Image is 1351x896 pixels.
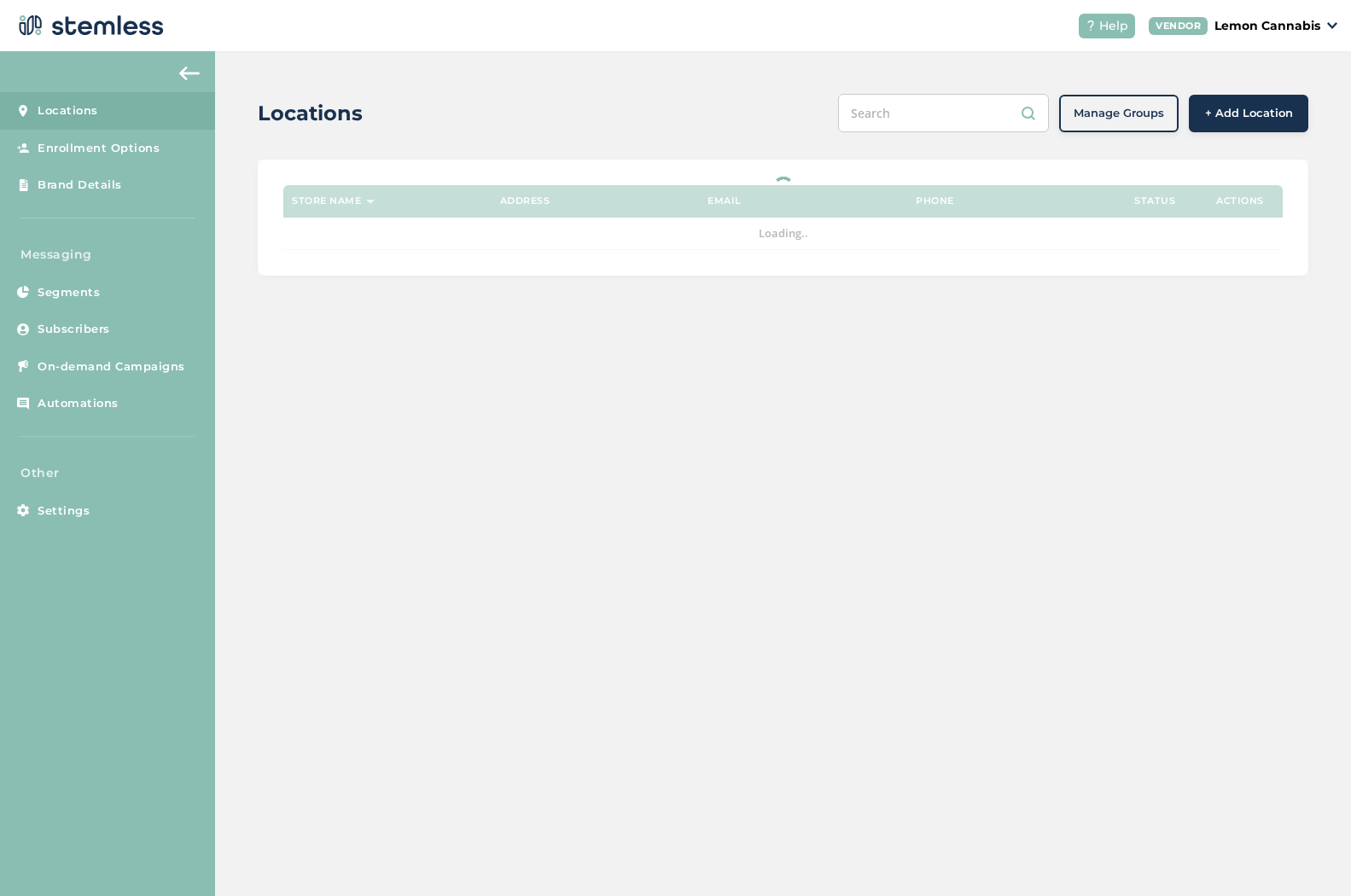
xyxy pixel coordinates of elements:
span: Help [1099,17,1128,35]
input: Search [838,94,1049,132]
span: Brand Details [38,177,122,194]
div: VENDOR [1149,17,1208,35]
img: icon-help-white-03924b79.svg [1086,20,1096,31]
img: icon-arrow-back-accent-c549486e.svg [179,67,200,80]
p: Lemon Cannabis [1214,17,1320,35]
button: Manage Groups [1059,95,1179,132]
img: logo-dark-0685b13c.svg [14,9,164,43]
span: Settings [38,503,90,520]
span: + Add Location [1205,105,1293,122]
span: Subscribers [38,321,110,338]
img: icon_down-arrow-small-66adaf34.svg [1327,22,1337,29]
span: Manage Groups [1074,105,1164,122]
span: Enrollment Options [38,140,160,157]
span: On-demand Campaigns [38,358,185,375]
span: Automations [38,395,119,412]
span: Locations [38,102,98,119]
button: + Add Location [1189,95,1308,132]
span: Segments [38,284,100,301]
h2: Locations [258,98,363,129]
